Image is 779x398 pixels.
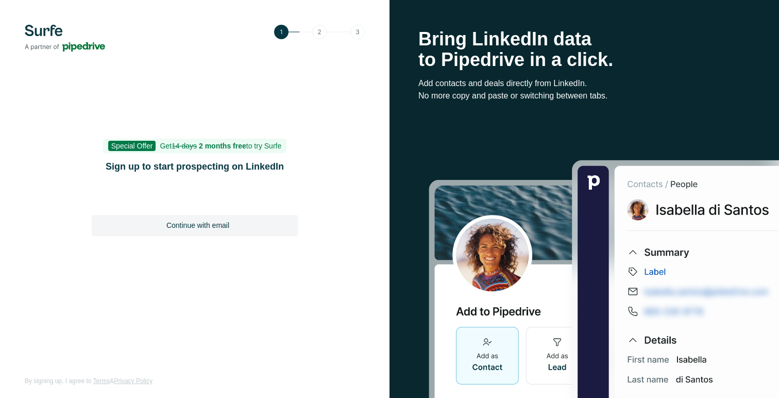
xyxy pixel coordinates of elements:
span: Special Offer [108,141,156,151]
span: Get to try Surfe [160,142,281,150]
s: 14 days [172,142,197,150]
img: Surfe's logo [25,25,105,52]
span: Continue with email [166,220,229,230]
p: No more copy and paste or switching between tabs. [418,90,750,102]
span: By signing up, I agree to [25,377,91,385]
a: Terms [93,377,110,385]
h1: Bring LinkedIn data to Pipedrive in a click. [418,29,750,70]
h1: Sign up to start prospecting on LinkedIn [92,159,298,174]
p: Add contacts and deals directly from LinkedIn. [418,77,750,90]
iframe: Bouton "Se connecter avec Google" [87,187,303,210]
img: Step 1 [274,25,365,39]
span: & [110,377,114,385]
b: 2 months free [199,142,246,150]
a: Privacy Policy [114,377,153,385]
img: Surfe Stock Photo - Selling good vibes [429,159,779,398]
